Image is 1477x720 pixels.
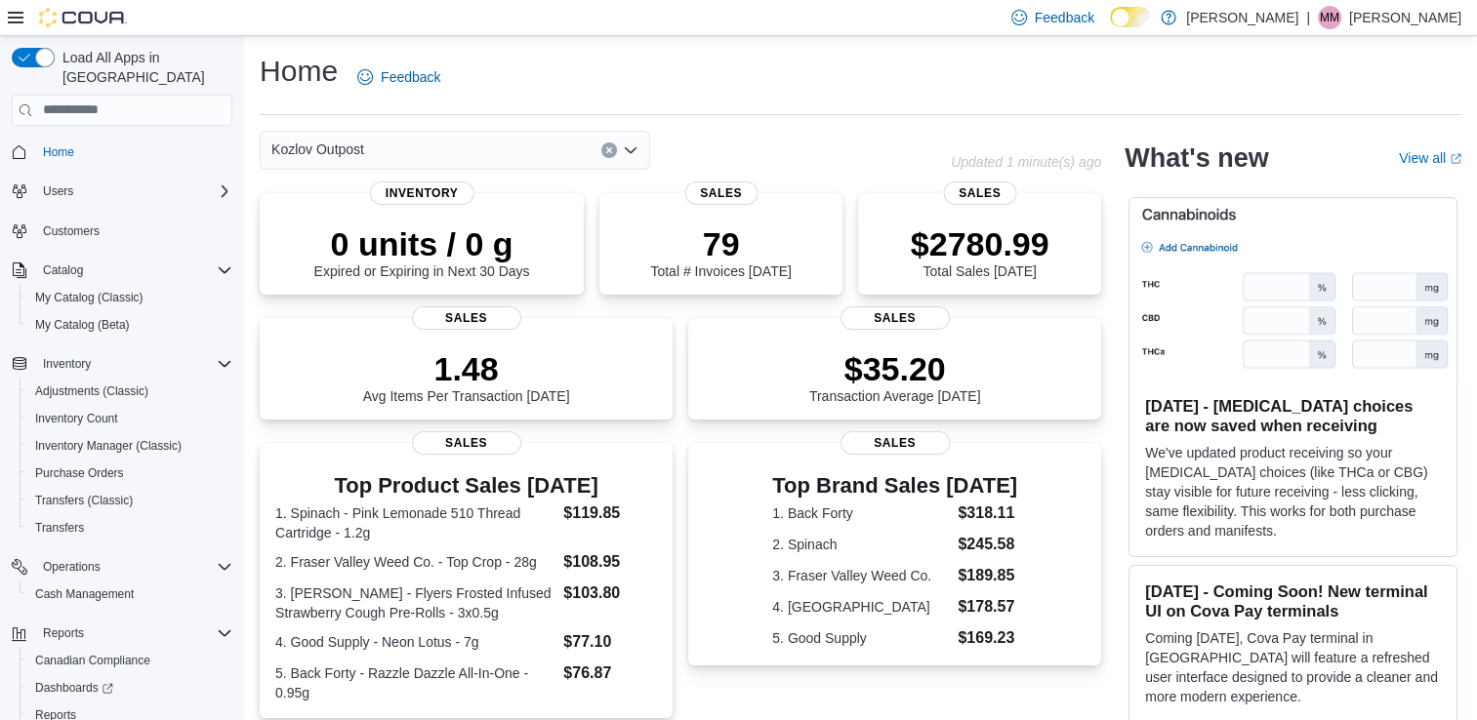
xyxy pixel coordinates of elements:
[1318,6,1341,29] div: Marcus Miller
[20,487,240,514] button: Transfers (Classic)
[35,520,84,536] span: Transfers
[20,514,240,541] button: Transfers
[958,595,1017,619] dd: $178.57
[1145,581,1441,620] h3: [DATE] - Coming Soon! New terminal UI on Cova Pay terminals
[27,516,232,540] span: Transfers
[650,224,791,279] div: Total # Invoices [DATE]
[35,411,118,426] span: Inventory Count
[623,142,638,158] button: Open list of options
[563,581,657,605] dd: $103.80
[684,181,758,205] span: Sales
[370,181,474,205] span: Inventory
[27,434,189,458] a: Inventory Manager (Classic)
[20,284,240,311] button: My Catalog (Classic)
[1145,396,1441,435] h3: [DATE] - [MEDICAL_DATA] choices are now saved when receiving
[772,597,950,617] dt: 4. [GEOGRAPHIC_DATA]
[35,493,133,508] span: Transfers (Classic)
[35,259,232,282] span: Catalog
[20,405,240,432] button: Inventory Count
[412,306,521,330] span: Sales
[27,516,92,540] a: Transfers
[27,380,156,403] a: Adjustments (Classic)
[35,465,124,481] span: Purchase Orders
[35,220,107,243] a: Customers
[27,489,141,512] a: Transfers (Classic)
[1110,27,1111,28] span: Dark Mode
[1110,7,1151,27] input: Dark Mode
[35,219,232,243] span: Customers
[563,550,657,574] dd: $108.95
[20,647,240,674] button: Canadian Compliance
[363,349,570,388] p: 1.48
[1450,153,1461,165] svg: External link
[958,626,1017,650] dd: $169.23
[1399,150,1461,166] a: View allExternal link
[35,352,232,376] span: Inventory
[43,144,74,160] span: Home
[39,8,127,27] img: Cova
[35,352,99,376] button: Inventory
[43,183,73,199] span: Users
[27,676,121,700] a: Dashboards
[1320,6,1339,29] span: MM
[1125,142,1268,174] h2: What's new
[20,580,240,608] button: Cash Management
[1349,6,1461,29] p: [PERSON_NAME]
[772,503,950,523] dt: 1. Back Forty
[275,503,555,542] dt: 1. Spinach - Pink Lemonade 510 Thread Cartridge - 1.2g
[4,553,240,580] button: Operations
[27,676,232,700] span: Dashboards
[275,474,657,498] h3: Top Product Sales [DATE]
[563,630,657,654] dd: $77.10
[20,432,240,460] button: Inventory Manager (Classic)
[27,313,138,337] a: My Catalog (Beta)
[27,649,232,672] span: Canadian Compliance
[4,620,240,647] button: Reports
[381,67,440,87] span: Feedback
[275,583,555,622] dt: 3. [PERSON_NAME] - Flyers Frosted Infused Strawberry Cough Pre-Rolls - 3x0.5g
[27,582,142,606] a: Cash Management
[275,552,555,572] dt: 2. Fraser Valley Weed Co. - Top Crop - 28g
[35,180,81,203] button: Users
[958,501,1017,525] dd: $318.11
[43,625,84,641] span: Reports
[35,290,144,305] span: My Catalog (Classic)
[650,224,791,263] p: 79
[1306,6,1310,29] p: |
[4,217,240,245] button: Customers
[35,680,113,696] span: Dashboards
[27,461,232,485] span: Purchase Orders
[772,474,1017,498] h3: Top Brand Sales [DATE]
[1186,6,1298,29] p: [PERSON_NAME]
[27,380,232,403] span: Adjustments (Classic)
[43,356,91,372] span: Inventory
[35,621,232,645] span: Reports
[601,142,617,158] button: Clear input
[563,661,657,685] dd: $76.87
[27,582,232,606] span: Cash Management
[55,48,232,87] span: Load All Apps in [GEOGRAPHIC_DATA]
[35,259,91,282] button: Catalog
[35,140,82,164] a: Home
[958,564,1017,587] dd: $189.85
[841,431,950,455] span: Sales
[275,632,555,652] dt: 4. Good Supply - Neon Lotus - 7g
[27,461,132,485] a: Purchase Orders
[809,349,981,404] div: Transaction Average [DATE]
[809,349,981,388] p: $35.20
[35,317,130,333] span: My Catalog (Beta)
[271,138,364,161] span: Kozlov Outpost
[27,286,151,309] a: My Catalog (Classic)
[35,140,232,164] span: Home
[314,224,530,279] div: Expired or Expiring in Next 30 Days
[563,501,657,525] dd: $119.85
[4,257,240,284] button: Catalog
[958,533,1017,556] dd: $245.58
[43,262,83,278] span: Catalog
[35,383,148,399] span: Adjustments (Classic)
[43,223,100,239] span: Customers
[27,434,232,458] span: Inventory Manager (Classic)
[911,224,1049,279] div: Total Sales [DATE]
[27,407,126,430] a: Inventory Count
[20,378,240,405] button: Adjustments (Classic)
